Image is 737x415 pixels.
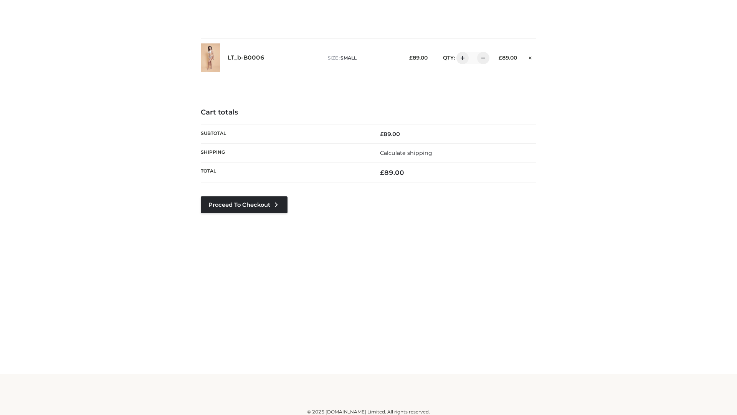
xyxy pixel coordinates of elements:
span: £ [409,55,413,61]
span: £ [380,169,384,176]
a: Remove this item [525,52,536,62]
bdi: 89.00 [380,169,404,176]
bdi: 89.00 [499,55,517,61]
bdi: 89.00 [409,55,428,61]
div: QTY: [435,52,487,64]
bdi: 89.00 [380,131,400,138]
p: size : [328,55,397,61]
th: Total [201,163,368,183]
a: LT_b-B0006 [228,54,264,61]
th: Shipping [201,143,368,162]
span: SMALL [340,55,357,61]
a: Calculate shipping [380,149,432,156]
th: Subtotal [201,124,368,143]
span: £ [380,131,383,138]
span: £ [499,55,502,61]
a: Proceed to Checkout [201,196,288,213]
h4: Cart totals [201,108,536,117]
